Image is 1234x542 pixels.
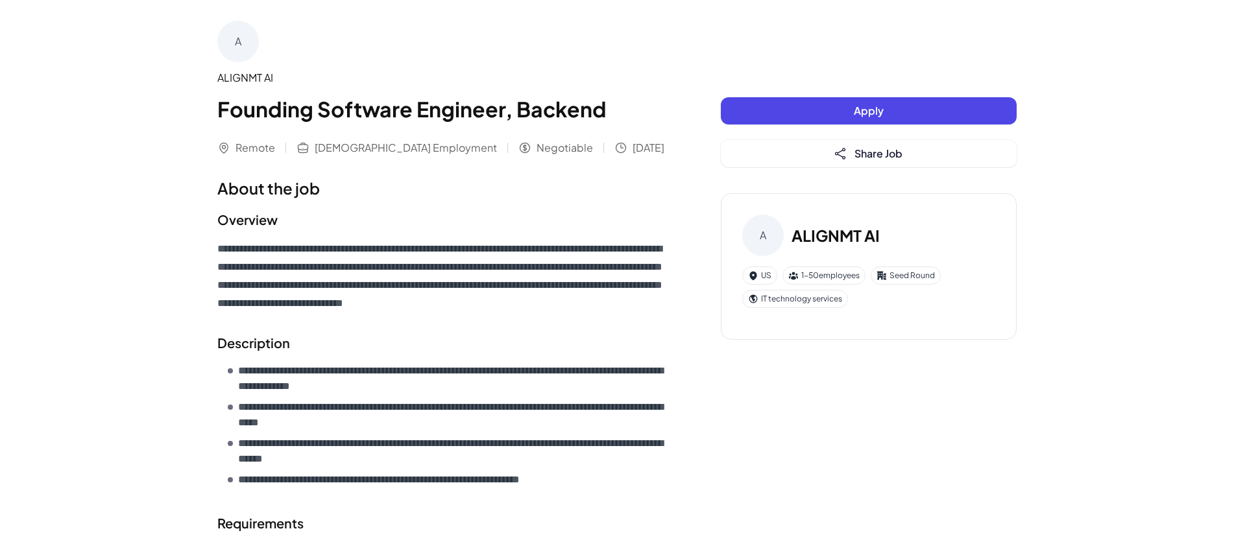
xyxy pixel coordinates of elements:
[854,147,902,160] span: Share Job
[792,224,880,247] h3: ALIGNMT AI
[742,266,777,285] div: US
[217,333,669,353] h2: Description
[315,140,497,156] span: [DEMOGRAPHIC_DATA] Employment
[537,140,593,156] span: Negotiable
[742,215,784,256] div: A
[721,140,1017,167] button: Share Job
[217,513,669,533] h2: Requirements
[782,266,865,285] div: 1-50 employees
[742,290,848,308] div: IT technology services
[217,93,669,124] h1: Founding Software Engineer, Backend
[721,97,1017,124] button: Apply
[217,210,669,230] h2: Overview
[871,266,941,285] div: Seed Round
[854,104,884,117] span: Apply
[217,176,669,200] h1: About the job
[217,70,669,86] div: ALIGNMT AI
[633,140,664,156] span: [DATE]
[217,21,259,62] div: A
[236,140,275,156] span: Remote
